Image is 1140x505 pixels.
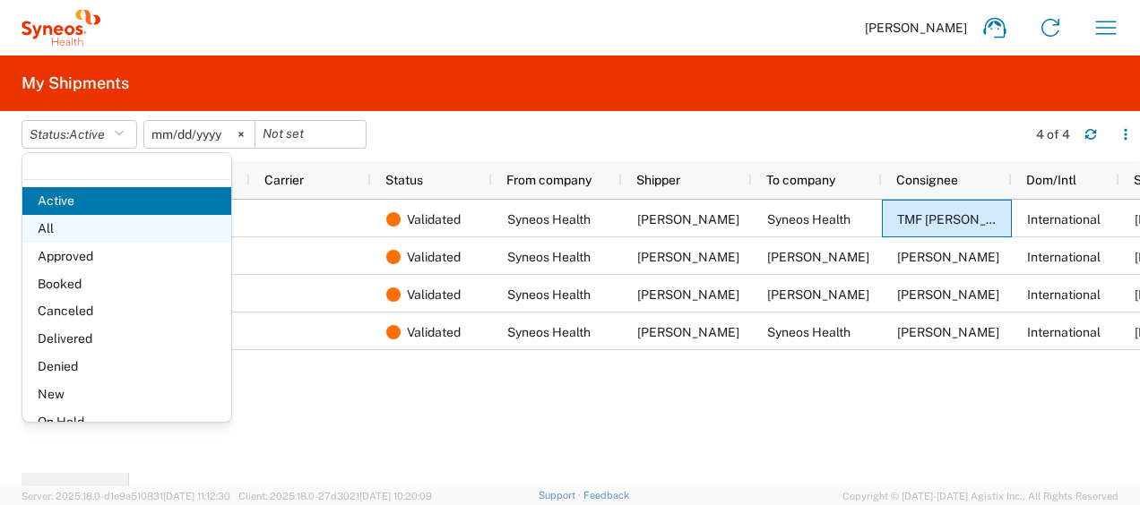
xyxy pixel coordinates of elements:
span: [DATE] 10:20:09 [359,491,432,501]
span: All [22,215,231,243]
span: Wan Ting Lim [637,287,739,302]
span: Delivered [22,325,231,353]
span: On Hold [22,408,231,436]
span: Denied [22,353,231,381]
span: International [1027,287,1101,302]
span: Dom/Intl [1026,173,1076,187]
span: TMF Kathy Shen [897,212,1027,227]
span: [DATE] 11:12:30 [163,491,230,501]
span: New [22,381,231,408]
span: To company [766,173,835,187]
a: Feedback [583,490,629,501]
span: Syneos Health [767,212,851,227]
span: From company [506,173,592,187]
span: Syneos Health [767,325,851,339]
span: Consignee [896,173,958,187]
span: Mayur Apte [897,287,999,302]
span: Syneos Health [507,287,591,302]
span: Suguru Itoigawa [897,325,999,339]
span: International [1027,250,1101,264]
span: International [1027,212,1101,227]
div: 4 of 4 [1036,126,1070,142]
span: Validated [407,201,461,238]
span: Shipper [636,173,680,187]
span: Booked [22,270,231,298]
span: Active [69,127,105,141]
span: Syneos Health [507,325,591,339]
span: Vikramsingh Daberao [897,250,999,264]
button: Status:Active [22,120,137,149]
span: Validated [407,238,461,276]
input: Not set [144,121,255,148]
span: [PERSON_NAME] [865,20,967,36]
h2: My Shipments [22,73,129,94]
span: Validated [407,276,461,313]
span: International [1027,325,1101,339]
span: Syneos Health [507,212,591,227]
span: Mayur Apte [767,287,869,302]
span: Vikramsingh Daberao [767,250,869,264]
span: Wan Ting Lim [637,325,739,339]
span: Wan Ting Lim [637,250,739,264]
span: Server: 2025.18.0-d1e9a510831 [22,491,230,501]
a: Support [539,490,583,501]
span: Client: 2025.18.0-27d3021 [238,491,432,501]
span: Validated [407,313,461,351]
span: Carrier [264,173,304,187]
span: Syneos Health [507,250,591,264]
input: Not set [255,121,366,148]
span: Wan Ting Lim [637,212,739,227]
span: Status [385,173,423,187]
span: Canceled [22,297,231,325]
span: Approved [22,243,231,270]
span: Active [22,187,231,215]
span: Copyright © [DATE]-[DATE] Agistix Inc., All Rights Reserved [842,488,1118,504]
